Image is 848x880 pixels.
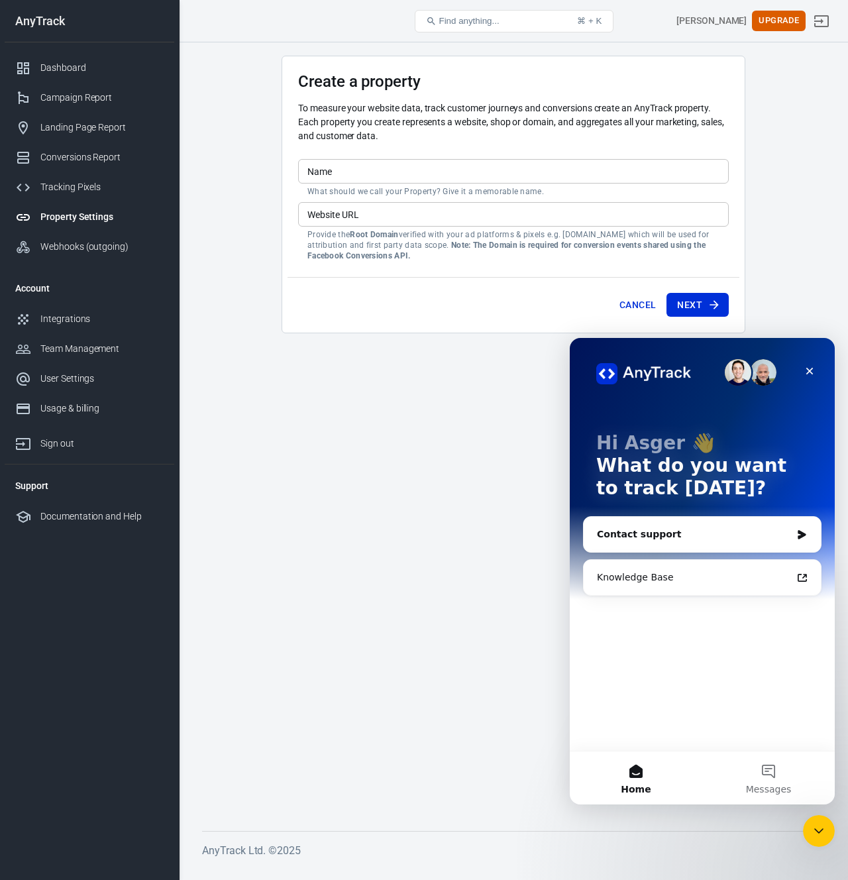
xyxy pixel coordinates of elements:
div: ⌘ + K [577,16,602,26]
li: Account [5,272,174,304]
strong: Note: The Domain is required for conversion events shared using the Facebook Conversions API. [307,241,706,260]
p: To measure your website data, track customer journeys and conversions create an AnyTrack property... [298,101,729,143]
button: Cancel [614,293,661,317]
div: Team Management [40,342,164,356]
a: Sign out [806,5,837,37]
div: Tracking Pixels [40,180,164,194]
div: User Settings [40,372,164,386]
div: AnyTrack [5,15,174,27]
a: Campaign Report [5,83,174,113]
p: What should we call your Property? Give it a memorable name. [307,186,719,197]
span: Find anything... [439,16,500,26]
a: Tracking Pixels [5,172,174,202]
a: Dashboard [5,53,174,83]
a: Sign out [5,423,174,459]
div: Campaign Report [40,91,164,105]
div: Webhooks (outgoing) [40,240,164,254]
div: Documentation and Help [40,510,164,523]
h6: AnyTrack Ltd. © 2025 [202,842,825,859]
a: Integrations [5,304,174,334]
div: Usage & billing [40,402,164,415]
a: Usage & billing [5,394,174,423]
h3: Create a property [298,72,729,91]
strong: Root Domain [350,230,398,239]
div: Account id: ng8gvdQU [676,14,747,28]
button: Upgrade [752,11,806,31]
button: Find anything...⌘ + K [415,10,613,32]
p: Provide the verified with your ad platforms & pixels e.g. [DOMAIN_NAME] which will be used for at... [307,229,719,261]
li: Support [5,470,174,502]
a: Team Management [5,334,174,364]
div: Landing Page Report [40,121,164,135]
div: Sign out [40,437,164,451]
div: Integrations [40,312,164,326]
div: Conversions Report [40,150,164,164]
button: Next [666,293,729,317]
div: Property Settings [40,210,164,224]
a: Landing Page Report [5,113,174,142]
input: Your Website Name [298,159,729,184]
iframe: Intercom live chat [803,815,835,847]
a: Property Settings [5,202,174,232]
input: example.com [298,202,729,227]
a: Conversions Report [5,142,174,172]
a: Webhooks (outgoing) [5,232,174,262]
a: User Settings [5,364,174,394]
iframe: Intercom live chat [570,338,835,804]
div: Dashboard [40,61,164,75]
